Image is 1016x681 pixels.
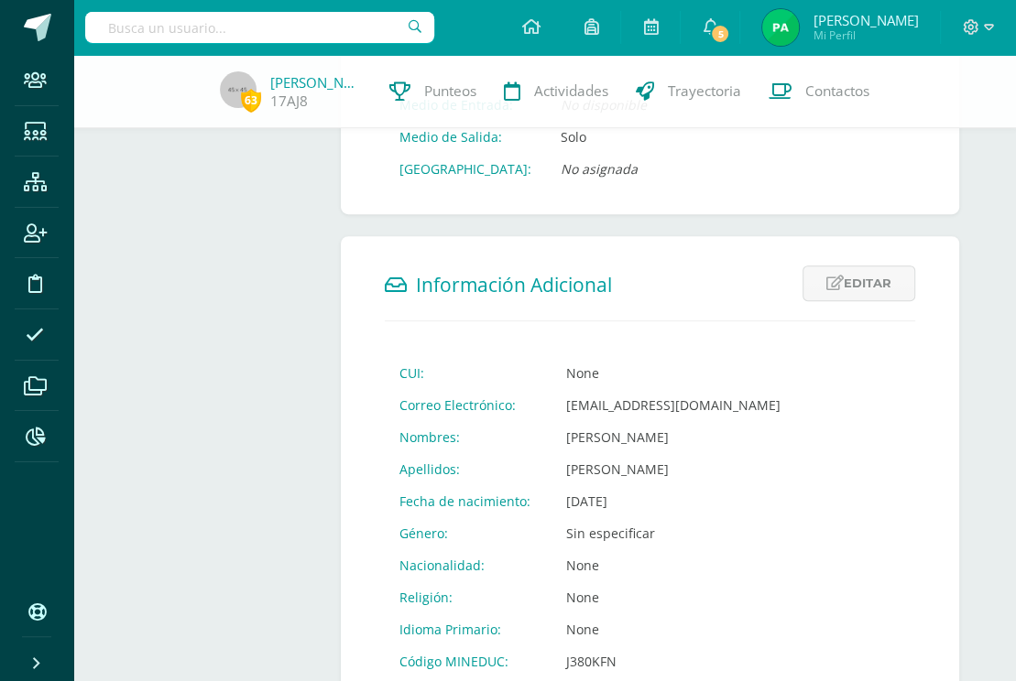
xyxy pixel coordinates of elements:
[813,27,918,43] span: Mi Perfil
[385,121,546,153] td: Medio de Salida:
[813,11,918,29] span: [PERSON_NAME]
[552,549,795,581] td: None
[755,55,883,128] a: Contactos
[490,55,622,128] a: Actividades
[552,389,795,421] td: [EMAIL_ADDRESS][DOMAIN_NAME]
[85,12,434,43] input: Busca un usuario...
[552,613,795,645] td: None
[424,81,476,101] span: Punteos
[270,92,308,111] a: 17AJ8
[552,453,795,485] td: [PERSON_NAME]
[668,81,741,101] span: Trayectoria
[762,9,799,46] img: cbca74cb3b622c2d4bb0cc9cec6fd93a.png
[385,153,546,185] td: [GEOGRAPHIC_DATA]:
[385,421,552,453] td: Nombres:
[270,73,362,92] a: [PERSON_NAME]
[552,645,795,677] td: J380KFN
[622,55,755,128] a: Trayectoria
[552,517,795,549] td: Sin especificar
[561,160,638,178] i: No asignada
[552,485,795,517] td: [DATE]
[710,24,730,44] span: 5
[376,55,490,128] a: Punteos
[385,549,552,581] td: Nacionalidad:
[220,71,257,108] img: 45x45
[552,357,795,389] td: None
[241,89,261,112] span: 63
[546,121,661,153] td: Solo
[416,272,612,297] span: Información Adicional
[552,581,795,613] td: None
[385,645,552,677] td: Código MINEDUC:
[385,485,552,517] td: Fecha de nacimiento:
[552,421,795,453] td: [PERSON_NAME]
[385,453,552,485] td: Apellidos:
[805,81,869,101] span: Contactos
[385,517,552,549] td: Género:
[534,81,608,101] span: Actividades
[385,581,552,613] td: Religión:
[385,389,552,421] td: Correo Electrónico:
[385,613,552,645] td: Idioma Primario:
[803,265,915,301] a: Editar
[385,357,552,389] td: CUI:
